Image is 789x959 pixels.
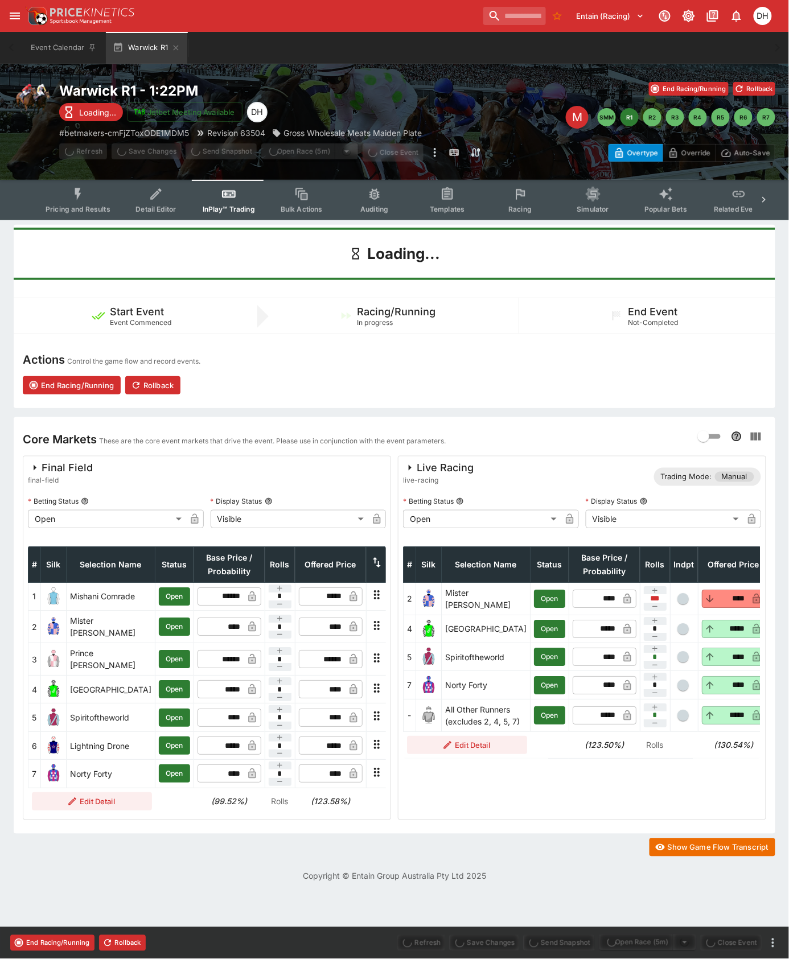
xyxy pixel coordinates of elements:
[67,546,155,582] th: Selection Name
[265,497,273,505] button: Display Status
[702,6,723,26] button: Documentation
[663,144,716,162] button: Override
[420,620,438,638] img: runner 4
[44,650,63,668] img: runner 3
[67,582,155,610] td: Mishani Comrade
[420,676,438,694] img: runner 7
[650,838,775,857] button: Show Game Flow Transcript
[159,680,190,698] button: Open
[24,32,104,64] button: Event Calendar
[106,32,187,64] button: Warwick R1
[41,546,67,582] th: Silk
[67,356,200,367] p: Control the game flow and record events.
[283,127,422,139] p: Gross Wholesale Meats Maiden Plate
[456,497,464,505] button: Betting Status
[46,205,110,213] span: Pricing and Results
[28,676,41,703] td: 4
[640,546,670,582] th: Rolls
[598,108,616,126] button: SMM
[598,108,775,126] nav: pagination navigation
[442,615,531,643] td: [GEOGRAPHIC_DATA]
[134,106,145,118] img: jetbet-logo.svg
[404,699,416,731] td: -
[483,7,546,25] input: search
[407,736,527,754] button: Edit Detail
[628,318,678,327] span: Not-Completed
[357,318,393,327] span: In progress
[28,731,41,759] td: 6
[67,703,155,731] td: Spiritoftheworld
[44,618,63,636] img: runner 2
[572,739,636,751] h6: (123.50%)
[14,82,50,118] img: horse_racing.png
[59,127,189,139] p: Copy To Clipboard
[534,620,565,638] button: Open
[155,546,194,582] th: Status
[28,582,41,610] td: 1
[128,102,243,122] button: Jetbet Meeting Available
[23,432,97,447] h4: Core Markets
[207,127,265,139] p: Revision 63504
[442,582,531,615] td: Mister [PERSON_NAME]
[577,205,609,213] span: Simulator
[357,305,436,318] h5: Racing/Running
[698,546,769,582] th: Offered Price
[247,102,268,122] div: Dan Hooper
[159,709,190,727] button: Open
[643,739,667,751] p: Rolls
[416,546,442,582] th: Silk
[79,106,116,118] p: Loading...
[566,106,589,129] div: Edit Meeting
[442,671,531,699] td: Norty Forty
[681,147,710,159] p: Override
[203,205,255,213] span: InPlay™ Trading
[428,143,442,162] button: more
[714,205,763,213] span: Related Events
[430,205,465,213] span: Templates
[36,180,753,220] div: Event type filters
[135,205,176,213] span: Detail Editor
[442,643,531,671] td: Spiritoftheworld
[586,496,638,506] p: Display Status
[655,6,675,26] button: Connected to PK
[159,618,190,636] button: Open
[28,475,93,486] span: final-field
[712,108,730,126] button: R5
[403,461,474,475] div: Live Racing
[403,496,454,506] p: Betting Status
[28,546,41,582] th: #
[281,205,323,213] span: Bulk Actions
[81,497,89,505] button: Betting Status
[44,709,63,727] img: runner 5
[726,6,747,26] button: Notifications
[733,82,775,96] button: Rollback
[404,615,416,643] td: 4
[679,6,699,26] button: Toggle light/dark mode
[59,82,477,100] h2: Copy To Clipboard
[28,760,41,788] td: 7
[689,108,707,126] button: R4
[420,706,438,725] img: blank-silk.png
[272,127,422,139] div: Gross Wholesale Meats Maiden Plate
[701,739,766,751] h6: (130.54%)
[295,546,366,582] th: Offered Price
[159,736,190,755] button: Open
[716,144,775,162] button: Auto-Save
[28,703,41,731] td: 5
[534,648,565,666] button: Open
[442,699,531,731] td: All Other Runners (excludes 2, 4, 5, 7)
[159,650,190,668] button: Open
[44,587,63,606] img: runner 1
[599,935,696,950] div: split button
[420,648,438,666] img: runner 5
[159,764,190,783] button: Open
[32,792,152,810] button: Edit Detail
[265,546,295,582] th: Rolls
[609,144,775,162] div: Start From
[159,587,190,606] button: Open
[404,582,416,615] td: 2
[586,510,743,528] div: Visible
[643,108,661,126] button: R2
[67,611,155,643] td: Mister [PERSON_NAME]
[734,108,753,126] button: R6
